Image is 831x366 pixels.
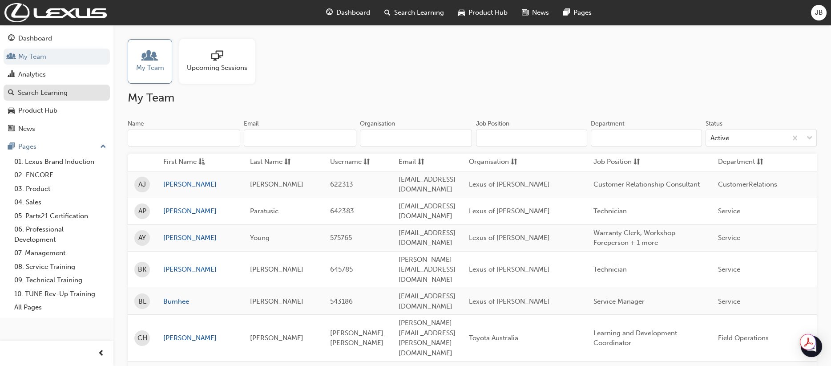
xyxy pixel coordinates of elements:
span: Email [399,157,416,168]
span: Service Manager [593,297,645,305]
div: Search Learning [18,88,68,98]
span: Service [718,265,740,273]
div: News [18,124,35,134]
span: News [532,8,549,18]
span: Lexus of [PERSON_NAME] [469,234,550,242]
span: Service [718,207,740,215]
span: sorting-icon [363,157,370,168]
span: Dashboard [336,8,370,18]
span: [PERSON_NAME] [250,334,303,342]
a: 06. Professional Development [11,223,110,246]
a: 09. Technical Training [11,273,110,287]
span: 575765 [330,234,352,242]
span: CH [137,333,147,343]
a: 07. Management [11,246,110,260]
a: Bumhee [163,297,237,307]
span: guage-icon [326,7,333,18]
span: Lexus of [PERSON_NAME] [469,265,550,273]
span: BL [138,297,146,307]
span: Technician [593,265,627,273]
span: Technician [593,207,627,215]
a: car-iconProduct Hub [451,4,515,22]
span: [PERSON_NAME][EMAIL_ADDRESS][PERSON_NAME][DOMAIN_NAME] [399,319,456,357]
span: My Team [136,63,164,73]
button: Pages [4,138,110,155]
span: First Name [163,157,197,168]
input: Department [591,130,702,146]
span: Field Operations [718,334,769,342]
a: Trak [4,3,107,22]
a: 02. ENCORE [11,168,110,182]
span: car-icon [8,107,15,115]
a: 05. Parts21 Certification [11,209,110,223]
input: Organisation [360,130,472,146]
span: Service [718,297,740,305]
a: News [4,121,110,137]
span: Username [330,157,362,168]
span: news-icon [8,125,15,133]
span: search-icon [8,89,14,97]
a: [PERSON_NAME] [163,179,237,190]
button: DashboardMy TeamAnalyticsSearch LearningProduct HubNews [4,28,110,138]
span: sorting-icon [633,157,640,168]
a: Dashboard [4,30,110,47]
a: 04. Sales [11,195,110,209]
span: people-icon [144,50,156,63]
span: sorting-icon [757,157,763,168]
a: Product Hub [4,102,110,119]
span: car-icon [458,7,465,18]
div: Dashboard [18,33,52,44]
a: [PERSON_NAME] [163,206,237,216]
span: Last Name [250,157,282,168]
span: 622313 [330,180,353,188]
button: Departmentsorting-icon [718,157,767,168]
a: 03. Product [11,182,110,196]
span: 642383 [330,207,354,215]
button: Usernamesorting-icon [330,157,379,168]
a: 08. Service Training [11,260,110,274]
span: Job Position [593,157,632,168]
div: Product Hub [18,106,57,116]
span: search-icon [384,7,391,18]
input: Job Position [476,130,587,146]
h2: My Team [128,91,817,105]
span: Organisation [469,157,509,168]
a: My Team [128,39,179,84]
a: [PERSON_NAME] [163,333,237,343]
span: Search Learning [394,8,444,18]
div: Status [706,119,722,128]
div: Active [710,133,729,143]
span: Young [250,234,270,242]
span: AP [138,206,146,216]
span: AY [138,233,146,243]
a: Search Learning [4,85,110,101]
span: [EMAIL_ADDRESS][DOMAIN_NAME] [399,292,456,310]
a: Analytics [4,66,110,83]
span: Learning and Development Coordinator [593,329,677,347]
button: First Nameasc-icon [163,157,212,168]
span: Product Hub [468,8,508,18]
span: chart-icon [8,71,15,79]
div: Email [244,119,259,128]
span: [PERSON_NAME] [250,265,303,273]
a: [PERSON_NAME] [163,264,237,275]
a: 10. TUNE Rev-Up Training [11,287,110,301]
div: Organisation [360,119,395,128]
span: guage-icon [8,35,15,43]
span: Service [718,234,740,242]
span: [PERSON_NAME] [250,180,303,188]
a: My Team [4,49,110,65]
a: All Pages [11,301,110,314]
input: Name [128,130,240,146]
span: prev-icon [98,348,105,359]
span: people-icon [8,53,15,61]
button: JB [811,5,827,20]
span: sorting-icon [511,157,517,168]
a: 01. Lexus Brand Induction [11,155,110,169]
span: Warranty Clerk, Workshop Foreperson + 1 more [593,229,675,247]
span: news-icon [522,7,528,18]
span: Customer Relationship Consultant [593,180,700,188]
span: down-icon [807,133,813,144]
span: [EMAIL_ADDRESS][DOMAIN_NAME] [399,229,456,247]
span: [PERSON_NAME] [250,297,303,305]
